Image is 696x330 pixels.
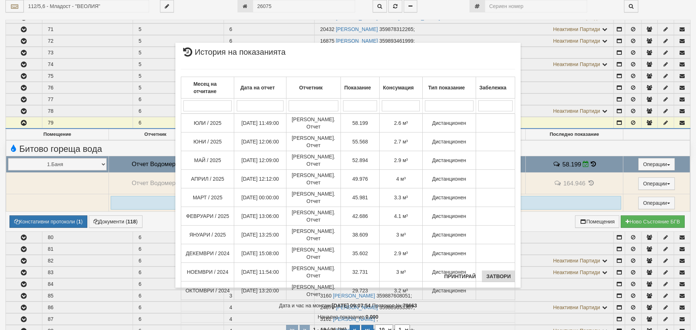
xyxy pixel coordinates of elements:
[352,232,368,238] span: 38.609
[234,226,286,244] td: [DATE] 13:25:00
[479,85,506,91] b: Забележка
[352,213,368,219] span: 42.686
[352,195,368,200] span: 45.981
[181,281,234,300] td: ОКТОМВРИ / 2024
[181,300,515,311] td: ,
[394,213,408,219] span: 4.1 м³
[234,281,286,300] td: [DATE] 13:20:00
[181,226,234,244] td: ЯНУАРИ / 2025
[476,77,515,99] th: Забележка: No sort applied, activate to apply an ascending sort
[422,226,476,244] td: Дистанционен
[341,77,380,99] th: Показание: No sort applied, activate to apply an ascending sort
[181,114,234,133] td: ЮЛИ / 2025
[396,232,406,238] span: 3 м³
[193,81,217,94] b: Месец на отчитане
[352,269,368,275] span: 32.731
[286,133,341,151] td: [PERSON_NAME]. Отчет
[234,207,286,226] td: [DATE] 13:06:00
[234,263,286,281] td: [DATE] 11:54:00
[352,157,368,163] span: 52.894
[394,157,408,163] span: 2.9 м³
[352,139,368,145] span: 55.568
[394,120,408,126] span: 2.6 м³
[372,303,417,308] span: Протокол №:
[286,77,341,99] th: Отчетник: No sort applied, activate to apply an ascending sort
[286,114,341,133] td: [PERSON_NAME]. Отчет
[286,263,341,281] td: [PERSON_NAME]. Отчет
[181,188,234,207] td: МАРТ / 2025
[332,303,370,308] strong: [DATE] 09:07:54
[396,176,406,182] span: 4 м³
[403,303,417,308] strong: 79663
[240,85,275,91] b: Дата на отчет
[422,244,476,263] td: Дистанционен
[394,250,408,256] span: 2.9 м³
[299,85,323,91] b: Отчетник
[234,151,286,170] td: [DATE] 12:09:00
[234,188,286,207] td: [DATE] 00:00:00
[317,314,378,320] span: Начално показание:
[422,77,476,99] th: Тип показание: No sort applied, activate to apply an ascending sort
[422,263,476,281] td: Дистанционен
[352,176,368,182] span: 49.976
[286,244,341,263] td: [PERSON_NAME]. Отчет
[366,314,379,320] strong: 0.000
[286,170,341,188] td: [PERSON_NAME]. Отчет
[396,269,406,275] span: 3 м³
[181,151,234,170] td: МАЙ / 2025
[380,77,422,99] th: Консумация: No sort applied, activate to apply an ascending sort
[352,288,368,293] span: 29.723
[234,133,286,151] td: [DATE] 12:06:00
[181,207,234,226] td: ФЕВРУАРИ / 2025
[422,151,476,170] td: Дистанционен
[394,288,408,293] span: 3.2 м³
[428,85,465,91] b: Тип показание
[279,303,371,308] span: Дата и час на монтаж:
[422,188,476,207] td: Дистанционен
[394,195,408,200] span: 3.3 м³
[394,139,408,145] span: 2.7 м³
[286,207,341,226] td: [PERSON_NAME]. Отчет
[422,133,476,151] td: Дистанционен
[234,77,286,99] th: Дата на отчет: No sort applied, activate to apply an ascending sort
[286,226,341,244] td: [PERSON_NAME]. Отчет
[286,188,341,207] td: [PERSON_NAME]. Отчет
[181,263,234,281] td: НОЕМВРИ / 2024
[181,77,234,99] th: Месец на отчитане: No sort applied, activate to apply an ascending sort
[181,133,234,151] td: ЮНИ / 2025
[352,250,368,256] span: 35.602
[234,244,286,263] td: [DATE] 15:08:00
[181,244,234,263] td: ДЕКЕМВРИ / 2024
[352,120,368,126] span: 58.199
[286,281,341,300] td: [PERSON_NAME]. Отчет
[181,170,234,188] td: АПРИЛ / 2025
[422,207,476,226] td: Дистанционен
[234,170,286,188] td: [DATE] 12:12:00
[344,85,371,91] b: Показание
[422,114,476,133] td: Дистанционен
[422,170,476,188] td: Дистанционен
[234,114,286,133] td: [DATE] 11:49:00
[422,281,476,300] td: Дистанционен
[383,85,414,91] b: Консумация
[286,151,341,170] td: [PERSON_NAME]. Отчет
[181,48,286,62] span: История на показанията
